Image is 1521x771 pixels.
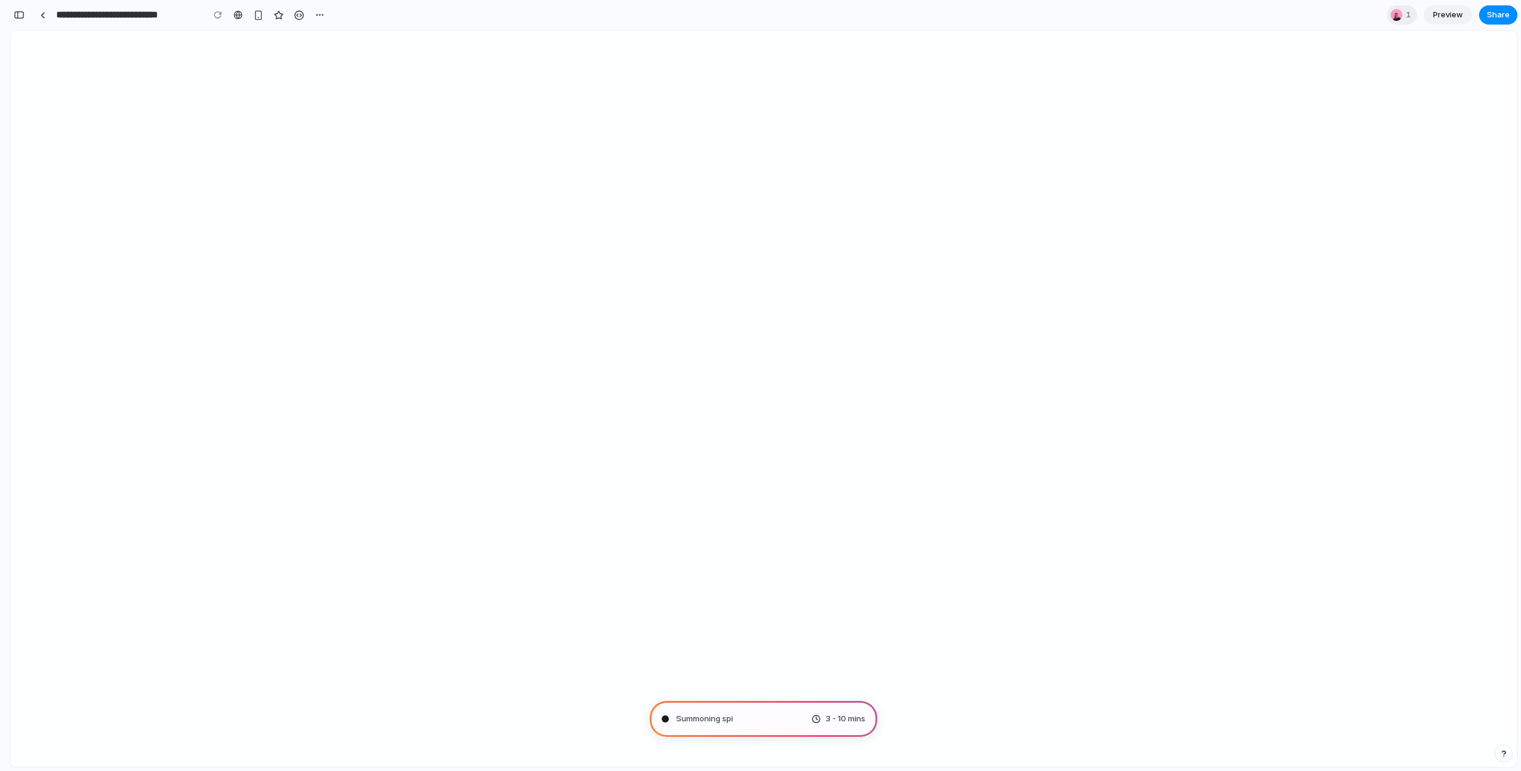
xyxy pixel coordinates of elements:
[826,713,865,725] span: 3 - 10 mins
[1433,9,1463,21] span: Preview
[1406,9,1414,21] span: 1
[1387,5,1417,25] div: 1
[1424,5,1472,25] a: Preview
[676,713,733,725] span: Summoning spi
[1487,9,1510,21] span: Share
[1479,5,1517,25] button: Share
